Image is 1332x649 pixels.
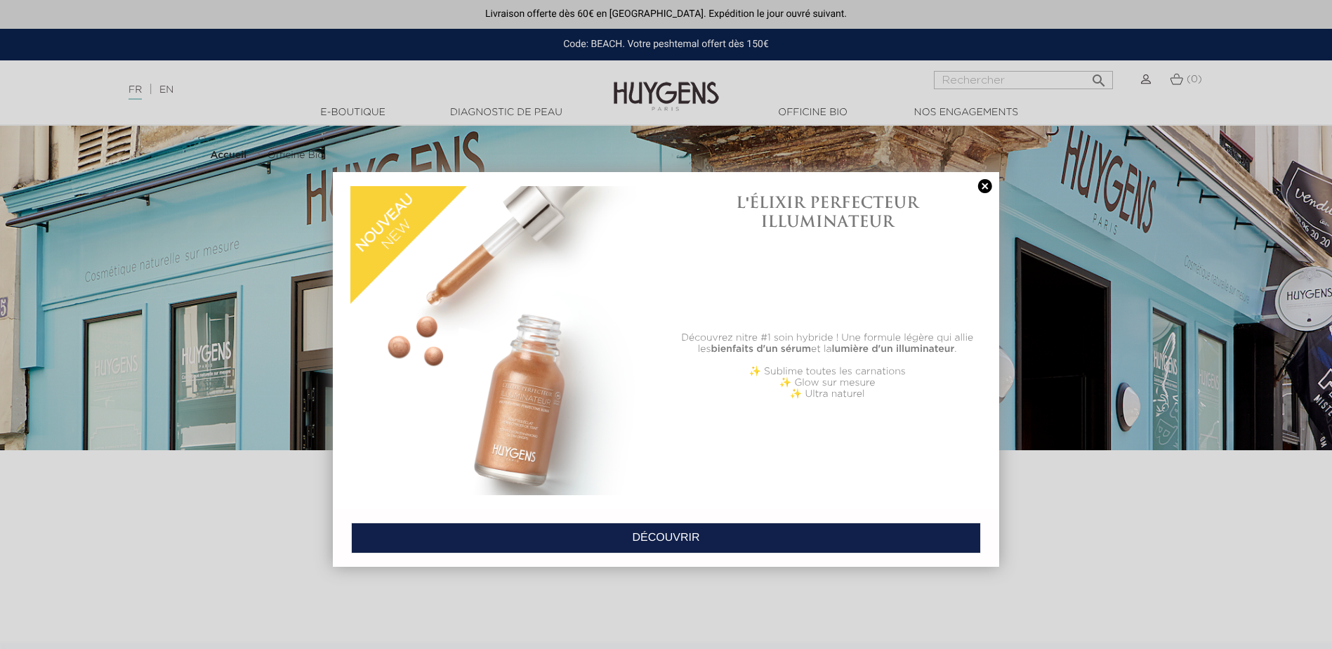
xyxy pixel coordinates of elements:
b: lumière d'un illuminateur [832,344,955,354]
h1: L'ÉLIXIR PERFECTEUR ILLUMINATEUR [673,193,982,230]
p: ✨ Glow sur mesure [673,377,982,388]
p: ✨ Ultra naturel [673,388,982,400]
b: bienfaits d'un sérum [711,344,811,354]
p: ✨ Sublime toutes les carnations [673,366,982,377]
p: Découvrez nitre #1 soin hybride ! Une formule légère qui allie les et la . [673,332,982,355]
a: DÉCOUVRIR [351,523,981,553]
